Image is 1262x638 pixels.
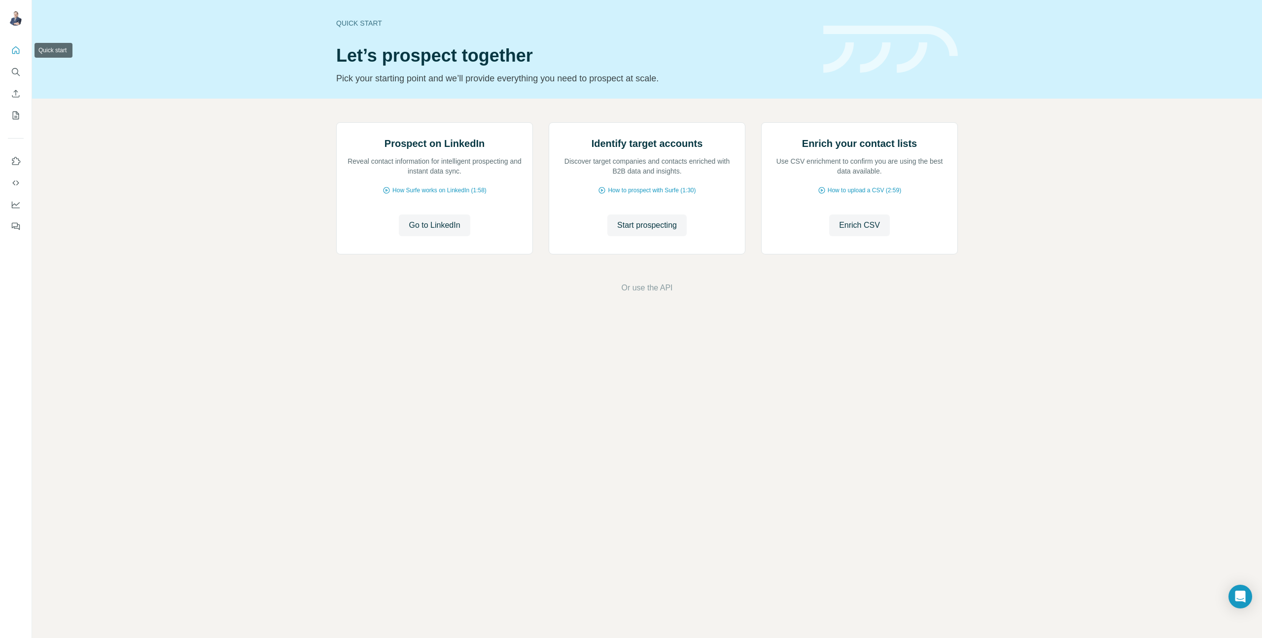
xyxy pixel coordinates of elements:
[829,214,890,236] button: Enrich CSV
[607,214,687,236] button: Start prospecting
[347,156,523,176] p: Reveal contact information for intelligent prospecting and instant data sync.
[8,106,24,124] button: My lists
[828,186,901,195] span: How to upload a CSV (2:59)
[8,41,24,59] button: Quick start
[1228,585,1252,608] div: Open Intercom Messenger
[385,137,485,150] h2: Prospect on LinkedIn
[839,219,880,231] span: Enrich CSV
[8,10,24,26] img: Avatar
[823,26,958,73] img: banner
[336,18,811,28] div: Quick start
[621,282,672,294] button: Or use the API
[592,137,703,150] h2: Identify target accounts
[559,156,735,176] p: Discover target companies and contacts enriched with B2B data and insights.
[8,196,24,213] button: Dashboard
[399,214,470,236] button: Go to LinkedIn
[392,186,487,195] span: How Surfe works on LinkedIn (1:58)
[771,156,947,176] p: Use CSV enrichment to confirm you are using the best data available.
[802,137,917,150] h2: Enrich your contact lists
[8,174,24,192] button: Use Surfe API
[608,186,696,195] span: How to prospect with Surfe (1:30)
[617,219,677,231] span: Start prospecting
[409,219,460,231] span: Go to LinkedIn
[8,152,24,170] button: Use Surfe on LinkedIn
[8,85,24,103] button: Enrich CSV
[8,63,24,81] button: Search
[336,71,811,85] p: Pick your starting point and we’ll provide everything you need to prospect at scale.
[8,217,24,235] button: Feedback
[336,46,811,66] h1: Let’s prospect together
